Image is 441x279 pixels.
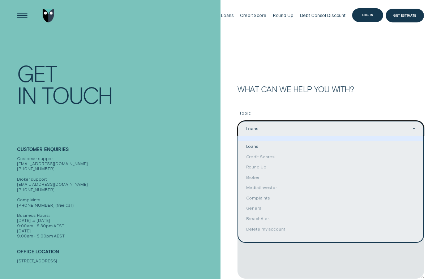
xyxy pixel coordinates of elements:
[15,9,29,23] button: Open Menu
[237,106,424,120] label: Topic
[17,156,218,239] div: Customer support [EMAIL_ADDRESS][DOMAIN_NAME] [PHONE_NUMBER] Broker support [EMAIL_ADDRESS][DOMAI...
[17,84,36,106] div: In
[238,151,423,162] div: Credit Scores
[238,183,423,193] div: Media/Investor
[300,13,346,18] div: Debt Consol Discount
[42,84,112,106] div: Touch
[17,147,218,156] h2: Customer Enquiries
[238,224,423,234] div: Delete my account
[246,126,258,131] div: Loans
[238,214,423,224] div: BreachAlert
[238,203,423,214] div: General
[352,8,383,22] button: Log in
[386,9,424,23] a: Get Estimate
[240,13,266,18] div: Credit Score
[237,85,424,93] h2: What can we help you with?
[238,172,423,183] div: Broker
[238,162,423,172] div: Round Up
[221,13,234,18] div: Loans
[17,62,56,84] div: Get
[362,14,373,16] div: Log in
[17,258,218,263] div: [STREET_ADDRESS]
[43,9,54,23] img: Wisr
[273,13,294,18] div: Round Up
[17,249,218,258] h2: Office Location
[238,141,423,152] div: Loans
[238,193,423,203] div: Complaints
[17,62,218,106] h1: Get In Touch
